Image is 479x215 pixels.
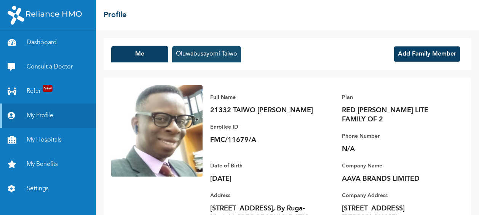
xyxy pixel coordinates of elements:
[104,10,126,21] h2: Profile
[342,145,449,154] p: N/A
[210,93,317,102] p: Full Name
[210,174,317,183] p: [DATE]
[210,123,317,132] p: Enrollee ID
[342,93,449,102] p: Plan
[111,85,203,177] img: Enrollee
[210,135,317,145] p: FMC/11679/A
[210,191,317,200] p: Address
[43,85,53,92] span: New
[342,132,449,141] p: Phone Number
[342,106,449,124] p: RED [PERSON_NAME] LITE FAMILY OF 2
[111,46,168,62] button: Me
[342,191,449,200] p: Company Address
[342,161,449,170] p: Company Name
[394,46,460,62] button: Add Family Member
[210,161,317,170] p: Date of Birth
[342,174,449,183] p: AAVA BRANDS LIMITED
[8,6,82,25] img: RelianceHMO's Logo
[210,106,317,115] p: 21332 TAIWO [PERSON_NAME]
[172,46,241,62] button: Oluwabusayomi Taiwo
